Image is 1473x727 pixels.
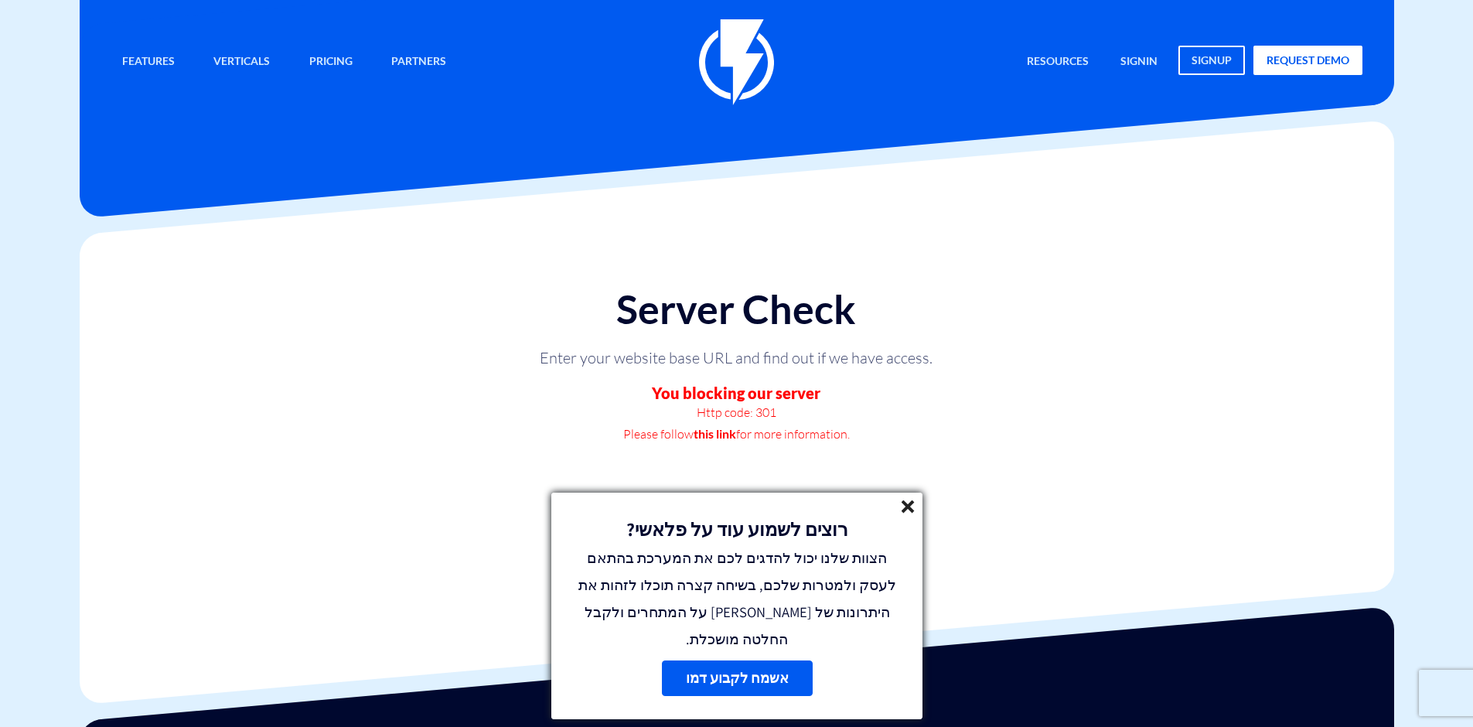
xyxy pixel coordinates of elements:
a: this link [694,423,736,445]
a: Verticals [202,46,281,79]
p: Http code: 301 [504,401,968,423]
a: Pricing [298,46,364,79]
a: Resources [1015,46,1100,79]
a: request demo [1253,46,1362,75]
p: Enter your website base URL and find out if we have access. [504,347,968,369]
a: Partners [380,46,458,79]
a: signin [1109,46,1169,79]
h3: You blocking our server [380,384,1093,401]
h1: Server Check [380,287,1093,331]
a: signup [1178,46,1245,75]
a: Features [111,46,186,79]
p: Please follow for more information. [504,423,968,445]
